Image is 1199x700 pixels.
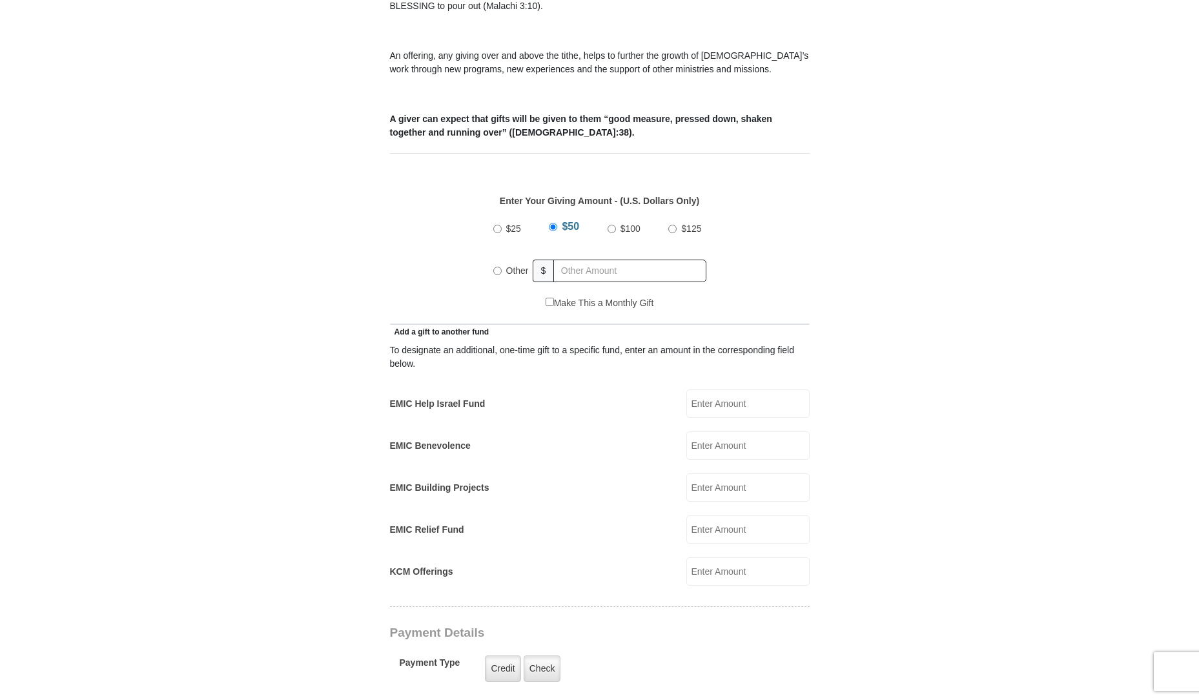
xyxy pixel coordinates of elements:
strong: Enter Your Giving Amount - (U.S. Dollars Only) [500,196,699,206]
label: EMIC Benevolence [390,439,471,453]
span: Other [506,265,529,276]
input: Enter Amount [686,389,810,418]
span: $100 [620,223,640,234]
input: Enter Amount [686,557,810,586]
label: EMIC Building Projects [390,481,489,495]
label: Credit [485,655,520,682]
input: Other Amount [553,260,706,282]
h5: Payment Type [400,657,460,675]
span: $125 [681,223,701,234]
label: EMIC Relief Fund [390,523,464,537]
b: A giver can expect that gifts will be given to them “good measure, pressed down, shaken together ... [390,114,772,138]
label: EMIC Help Israel Fund [390,397,486,411]
p: An offering, any giving over and above the tithe, helps to further the growth of [DEMOGRAPHIC_DAT... [390,49,810,76]
input: Make This a Monthly Gift [546,298,554,306]
label: Make This a Monthly Gift [546,296,654,310]
span: Add a gift to another fund [390,327,489,336]
span: $25 [506,223,521,234]
input: Enter Amount [686,515,810,544]
input: Enter Amount [686,431,810,460]
span: $ [533,260,555,282]
label: Check [524,655,561,682]
input: Enter Amount [686,473,810,502]
label: KCM Offerings [390,565,453,579]
h3: Payment Details [390,626,719,641]
span: $50 [562,221,579,232]
div: To designate an additional, one-time gift to a specific fund, enter an amount in the correspondin... [390,344,810,371]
